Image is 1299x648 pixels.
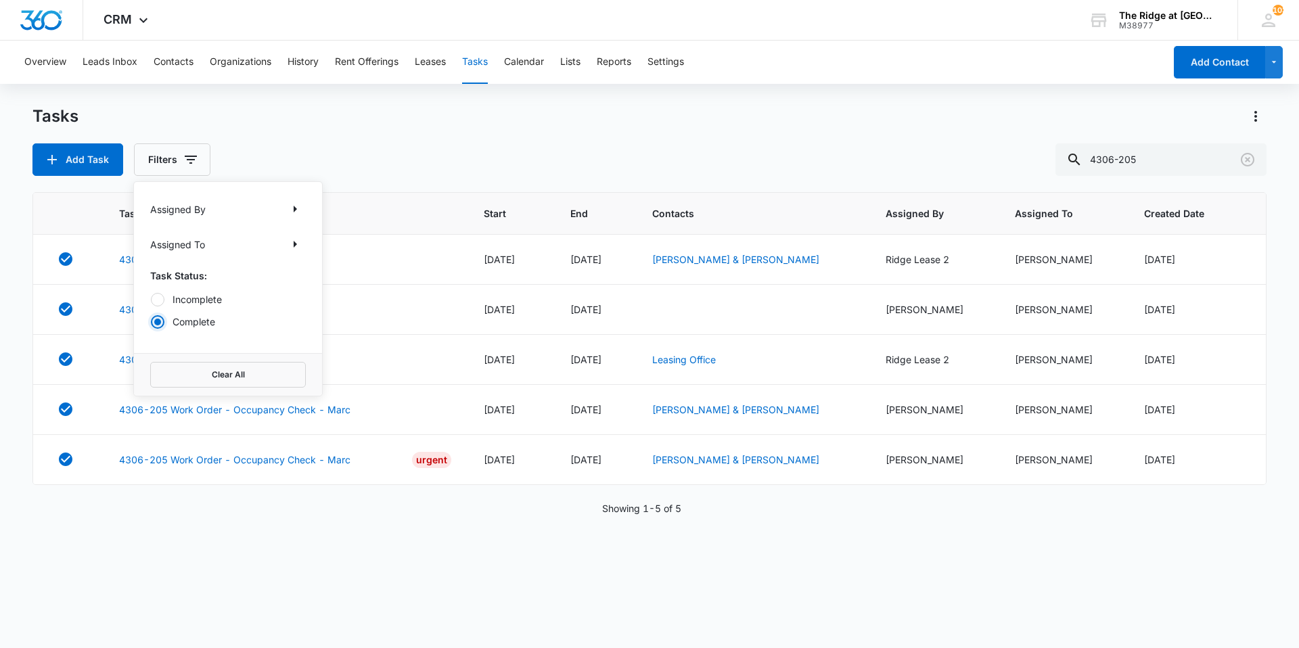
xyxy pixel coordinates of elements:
[570,304,601,315] span: [DATE]
[1273,5,1283,16] span: 103
[150,269,306,283] p: Task Status:
[570,404,601,415] span: [DATE]
[886,352,982,367] div: Ridge Lease 2
[484,354,515,365] span: [DATE]
[652,454,819,465] a: [PERSON_NAME] & [PERSON_NAME]
[1144,304,1175,315] span: [DATE]
[1144,254,1175,265] span: [DATE]
[1055,143,1267,176] input: Search Tasks
[104,12,132,26] span: CRM
[484,454,515,465] span: [DATE]
[652,404,819,415] a: [PERSON_NAME] & [PERSON_NAME]
[1245,106,1267,127] button: Actions
[150,292,306,306] label: Incomplete
[150,315,306,329] label: Complete
[1015,302,1112,317] div: [PERSON_NAME]
[119,252,318,267] a: 4306-205 Work Order - Screw through wall
[504,41,544,84] button: Calendar
[134,143,210,176] button: Filters
[570,206,600,221] span: End
[284,233,306,255] button: Show Assigned To filters
[32,106,78,126] h1: Tasks
[570,354,601,365] span: [DATE]
[1015,252,1112,267] div: [PERSON_NAME]
[570,254,601,265] span: [DATE]
[119,206,432,221] span: Task
[119,352,321,367] a: 4306-205 Work Order W/D REMOVAL Stack
[1144,354,1175,365] span: [DATE]
[1144,404,1175,415] span: [DATE]
[1015,402,1112,417] div: [PERSON_NAME]
[886,206,963,221] span: Assigned By
[119,302,231,317] a: 4306-205 W/D Removal
[1119,21,1218,30] div: account id
[652,354,716,365] a: Leasing Office
[288,41,319,84] button: History
[1237,149,1258,170] button: Clear
[652,254,819,265] a: [PERSON_NAME] & [PERSON_NAME]
[154,41,193,84] button: Contacts
[1015,352,1112,367] div: [PERSON_NAME]
[210,41,271,84] button: Organizations
[150,202,206,216] p: Assigned By
[1144,454,1175,465] span: [DATE]
[462,41,488,84] button: Tasks
[484,304,515,315] span: [DATE]
[560,41,580,84] button: Lists
[415,41,446,84] button: Leases
[886,402,982,417] div: [PERSON_NAME]
[1273,5,1283,16] div: notifications count
[284,198,306,220] button: Show Assigned By filters
[1119,10,1218,21] div: account name
[119,402,350,417] a: 4306-205 Work Order - Occupancy Check - Marc
[602,501,681,515] p: Showing 1-5 of 5
[335,41,398,84] button: Rent Offerings
[652,206,834,221] span: Contacts
[484,254,515,265] span: [DATE]
[150,237,205,252] p: Assigned To
[150,362,306,388] button: Clear All
[83,41,137,84] button: Leads Inbox
[1015,206,1092,221] span: Assigned To
[597,41,631,84] button: Reports
[886,302,982,317] div: [PERSON_NAME]
[1174,46,1265,78] button: Add Contact
[886,252,982,267] div: Ridge Lease 2
[647,41,684,84] button: Settings
[119,453,350,467] a: 4306-205 Work Order - Occupancy Check - Marc
[32,143,123,176] button: Add Task
[1144,206,1225,221] span: Created Date
[570,454,601,465] span: [DATE]
[412,452,451,468] div: Urgent
[484,404,515,415] span: [DATE]
[24,41,66,84] button: Overview
[1015,453,1112,467] div: [PERSON_NAME]
[886,453,982,467] div: [PERSON_NAME]
[484,206,519,221] span: Start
